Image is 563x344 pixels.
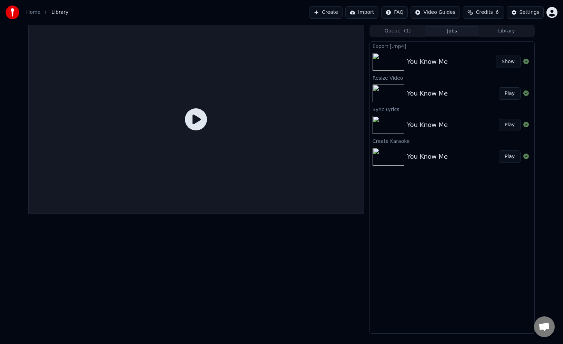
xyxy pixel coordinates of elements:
nav: breadcrumb [26,9,68,16]
img: youka [6,6,19,19]
button: Credits6 [463,6,504,19]
button: Play [499,150,521,163]
button: FAQ [381,6,408,19]
div: Export [.mp4] [370,42,534,50]
button: Video Guides [411,6,460,19]
div: Resize Video [370,73,534,82]
button: Settings [507,6,544,19]
span: ( 1 ) [404,28,411,35]
div: Settings [520,9,539,16]
span: Library [51,9,68,16]
div: You Know Me [407,120,448,130]
div: Sync Lyrics [370,105,534,113]
div: You Know Me [407,152,448,161]
button: Import [345,6,378,19]
div: Create Karaoke [370,137,534,145]
button: Play [499,87,521,100]
a: Home [26,9,40,16]
div: You Know Me [407,89,448,98]
button: Show [496,56,521,68]
button: Jobs [425,26,480,36]
div: You Know Me [407,57,448,67]
a: Open chat [534,316,555,337]
button: Library [479,26,534,36]
button: Queue [371,26,425,36]
span: Credits [476,9,493,16]
button: Play [499,119,521,131]
button: Create [309,6,343,19]
span: 6 [496,9,499,16]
